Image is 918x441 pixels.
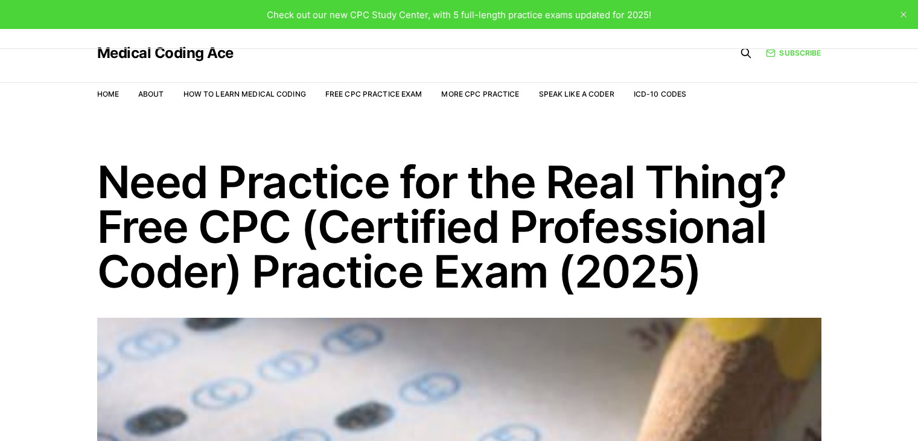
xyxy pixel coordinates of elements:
a: Medical Coding Ace [97,46,234,60]
a: Speak Like a Coder [539,89,614,98]
a: ICD-10 Codes [634,89,686,98]
h1: Need Practice for the Real Thing? Free CPC (Certified Professional Coder) Practice Exam (2025) [97,159,821,294]
a: About [138,89,164,98]
a: More CPC Practice [441,89,519,98]
button: close [894,5,913,24]
a: How to Learn Medical Coding [183,89,306,98]
a: Home [97,89,119,98]
a: Subscribe [766,47,821,59]
iframe: portal-trigger [721,382,918,441]
a: Free CPC Practice Exam [325,89,422,98]
span: Check out our new CPC Study Center, with 5 full-length practice exams updated for 2025! [267,9,651,21]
